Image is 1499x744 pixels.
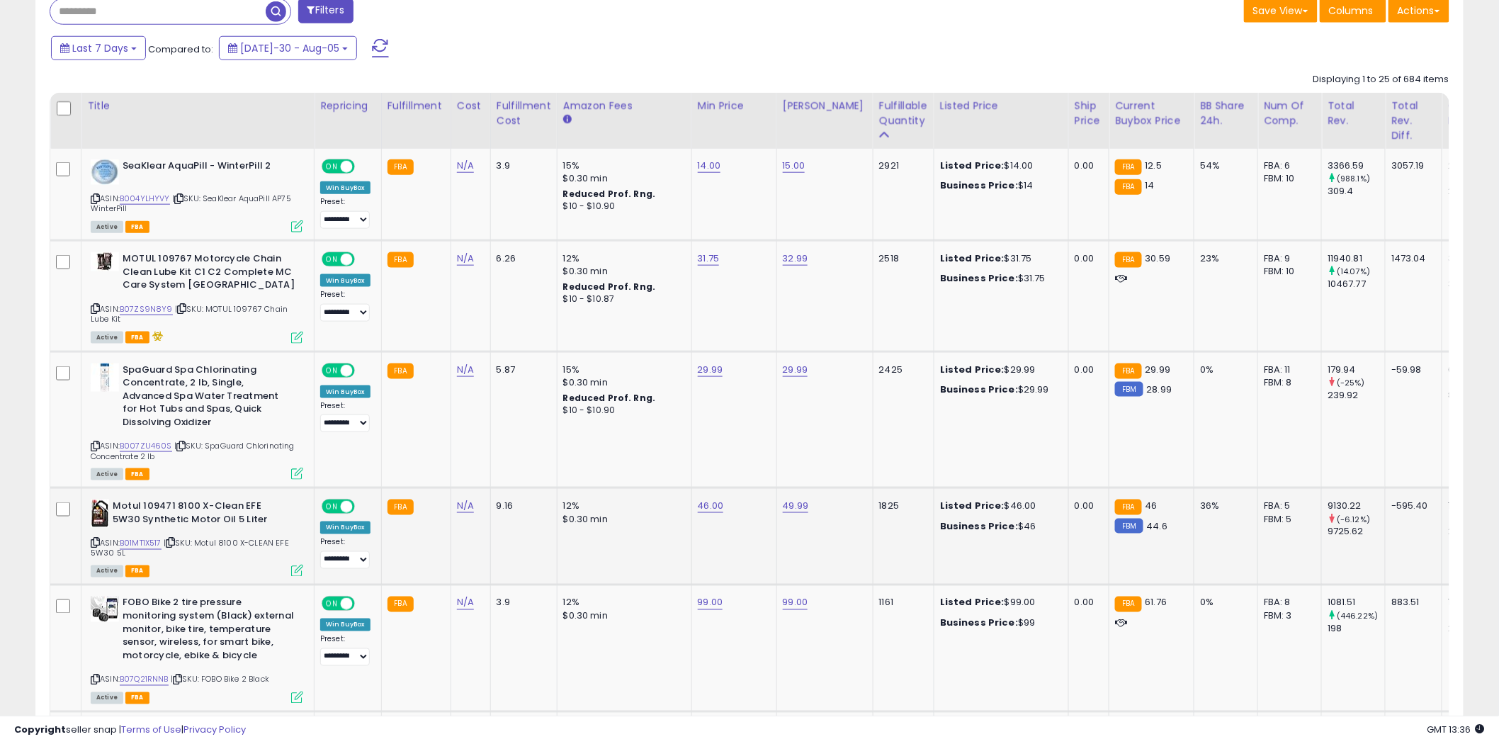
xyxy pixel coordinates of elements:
[125,692,149,704] span: FBA
[1337,173,1370,184] small: (988.1%)
[320,274,370,287] div: Win BuyBox
[563,597,681,609] div: 12%
[1264,363,1311,376] div: FBA: 11
[497,597,546,609] div: 3.9
[323,598,341,610] span: ON
[388,252,414,268] small: FBA
[320,385,370,398] div: Win BuyBox
[1328,623,1385,636] div: 198
[1391,597,1431,609] div: 883.51
[940,520,1058,533] div: $46
[497,500,546,512] div: 9.16
[1200,500,1247,512] div: 36%
[148,43,213,56] span: Compared to:
[388,98,445,113] div: Fulfillment
[940,617,1058,630] div: $99
[563,159,681,172] div: 15%
[563,513,681,526] div: $0.30 min
[1146,159,1163,172] span: 12.5
[1075,252,1098,265] div: 0.00
[91,500,109,528] img: 415LWgDqNfL._SL40_.jpg
[91,440,295,461] span: | SKU: SpaGuard Chlorinating Concentrate 2 lb
[879,252,923,265] div: 2518
[123,597,295,666] b: FOBO Bike 2 tire pressure monitoring system (Black) external monitor, bike tire, temperature sens...
[563,265,681,278] div: $0.30 min
[1146,363,1171,376] span: 29.99
[563,500,681,512] div: 12%
[120,674,169,686] a: B07Q21RNNB
[1264,159,1311,172] div: FBA: 6
[1328,159,1385,172] div: 3366.59
[1115,519,1143,534] small: FBM
[497,98,551,128] div: Fulfillment Cost
[1337,611,1378,622] small: (446.22%)
[353,254,375,266] span: OFF
[121,723,181,736] a: Terms of Use
[123,252,295,295] b: MOTUL 109767 Motorcycle Chain Clean Lube Kit C1 C2 Complete MC Care System [GEOGRAPHIC_DATA]
[563,376,681,389] div: $0.30 min
[125,332,149,344] span: FBA
[388,500,414,515] small: FBA
[1200,597,1247,609] div: 0%
[940,272,1058,285] div: $31.75
[320,197,370,229] div: Preset:
[1264,252,1311,265] div: FBA: 9
[563,172,681,185] div: $0.30 min
[1337,514,1370,525] small: (-6.12%)
[457,252,474,266] a: N/A
[240,41,339,55] span: [DATE]-30 - Aug-05
[1264,265,1311,278] div: FBM: 10
[698,98,771,113] div: Min Price
[1337,266,1370,277] small: (14.07%)
[1075,597,1098,609] div: 0.00
[940,499,1005,512] b: Listed Price:
[72,41,128,55] span: Last 7 Days
[91,159,303,231] div: ASIN:
[320,98,375,113] div: Repricing
[563,363,681,376] div: 15%
[1391,252,1431,265] div: 1473.04
[698,596,723,610] a: 99.00
[1115,252,1141,268] small: FBA
[125,565,149,577] span: FBA
[457,98,485,113] div: Cost
[125,468,149,480] span: FBA
[1146,179,1155,192] span: 14
[1328,185,1385,198] div: 309.4
[1427,723,1485,736] span: 2025-08-13 13:36 GMT
[563,113,572,126] small: Amazon Fees.
[1146,499,1158,512] span: 46
[91,538,289,559] span: | SKU: Motul 8100 X-CLEAN EFE 5W30 5L
[879,500,923,512] div: 1825
[91,500,303,575] div: ASIN:
[1115,597,1141,612] small: FBA
[91,193,291,214] span: | SKU: SeaKlear AquaPill AP75 WinterPill
[1337,377,1365,388] small: (-25%)
[497,363,546,376] div: 5.87
[91,303,288,325] span: | SKU: MOTUL 109767 Chain Lube Kit
[91,221,123,233] span: All listings currently available for purchase on Amazon
[1328,389,1385,402] div: 239.92
[91,332,123,344] span: All listings currently available for purchase on Amazon
[940,159,1005,172] b: Listed Price:
[171,674,269,685] span: | SKU: FOBO Bike 2 Black
[120,440,172,452] a: B007ZU460S
[879,159,923,172] div: 2921
[1146,252,1171,265] span: 30.59
[940,383,1058,396] div: $29.99
[353,161,375,173] span: OFF
[940,596,1005,609] b: Listed Price:
[353,364,375,376] span: OFF
[940,179,1018,192] b: Business Price:
[940,252,1005,265] b: Listed Price:
[940,519,1018,533] b: Business Price:
[1328,278,1385,291] div: 10467.77
[323,161,341,173] span: ON
[320,401,370,433] div: Preset:
[940,98,1063,113] div: Listed Price
[14,723,246,737] div: seller snap | |
[51,36,146,60] button: Last 7 Days
[125,221,149,233] span: FBA
[563,188,656,200] b: Reduced Prof. Rng.
[563,392,656,404] b: Reduced Prof. Rng.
